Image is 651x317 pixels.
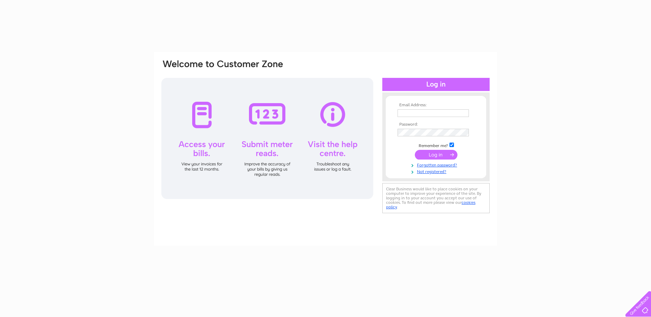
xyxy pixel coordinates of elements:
a: cookies policy [386,200,475,209]
a: Forgotten password? [398,161,476,168]
td: Remember me? [396,142,476,148]
div: Clear Business would like to place cookies on your computer to improve your experience of the sit... [382,183,490,213]
th: Email Address: [396,103,476,108]
th: Password: [396,122,476,127]
input: Submit [415,150,457,160]
a: Not registered? [398,168,476,174]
